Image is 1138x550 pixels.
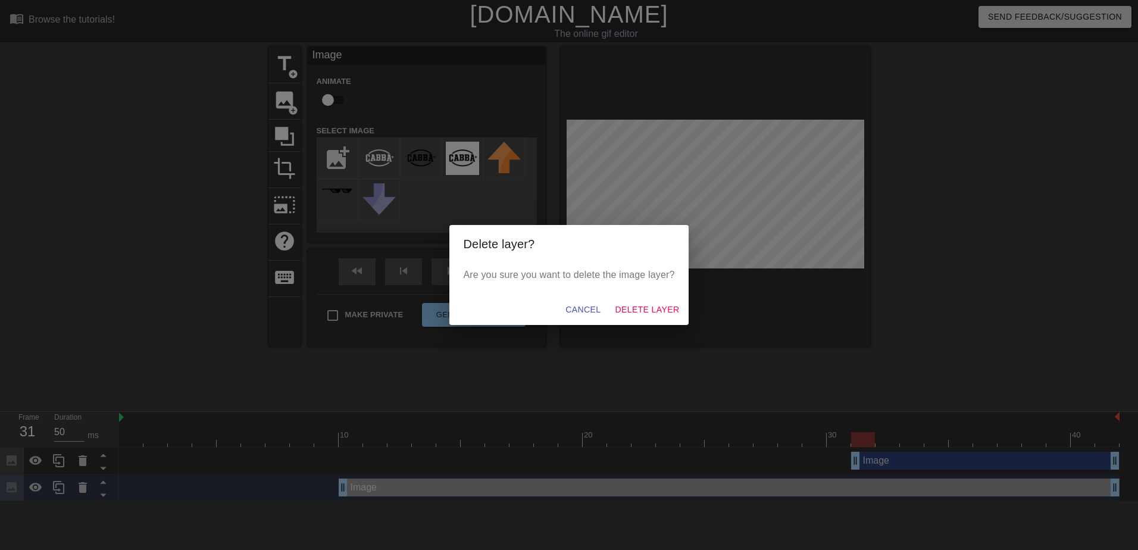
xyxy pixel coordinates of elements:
p: Are you sure you want to delete the image layer? [464,268,675,282]
button: Cancel [561,299,605,321]
button: Delete Layer [610,299,684,321]
span: Delete Layer [615,302,679,317]
h2: Delete layer? [464,235,675,254]
span: Cancel [565,302,601,317]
